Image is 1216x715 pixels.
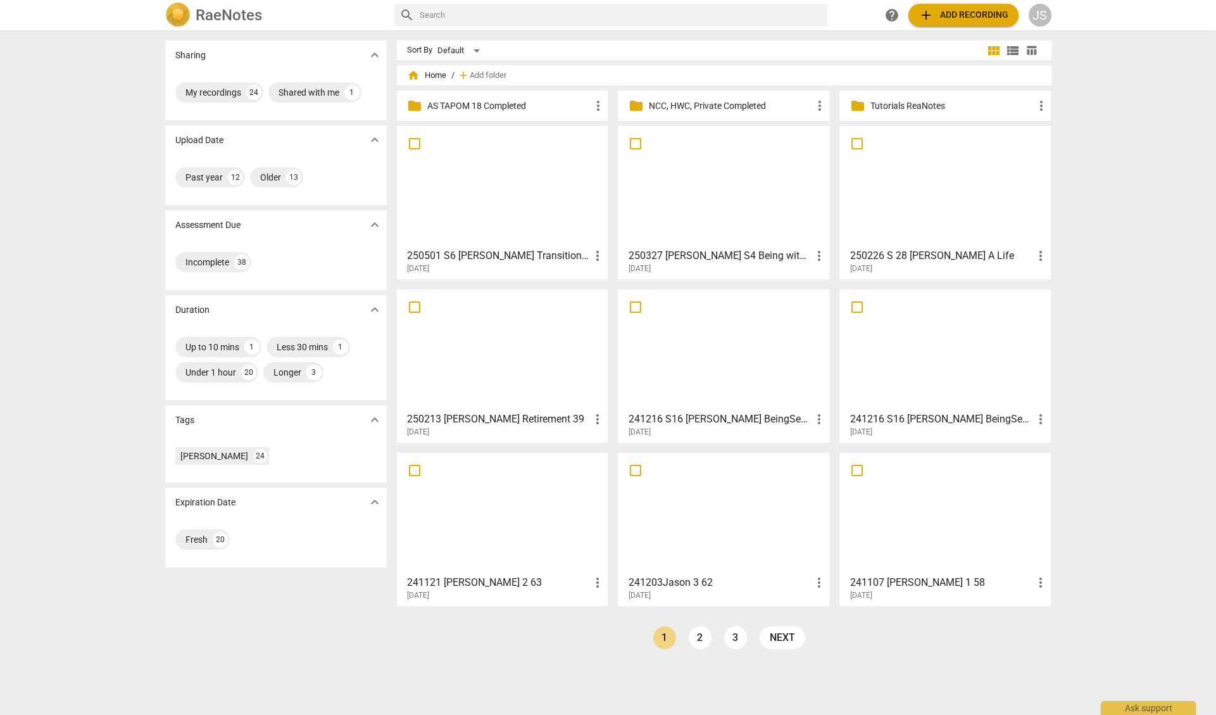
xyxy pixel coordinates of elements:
div: My recordings [185,86,241,99]
span: view_list [1005,43,1020,58]
span: [DATE] [849,263,872,274]
button: Show more [365,215,384,234]
span: [DATE] [849,427,872,438]
span: home [407,69,420,82]
span: Add recording [918,8,1008,23]
span: more_vert [589,412,605,427]
a: Page 3 [724,626,747,649]
span: expand_more [367,47,382,63]
p: Upload Date [175,134,223,147]
div: Past year [185,171,223,184]
div: 38 [234,255,249,270]
div: 1 [244,339,260,355]
button: Show more [365,493,384,512]
a: 250327 [PERSON_NAME] S4 Being with Nothing 31[DATE] [622,130,825,274]
button: Upload [908,4,1019,27]
a: 250213 [PERSON_NAME] Retirement 39[DATE] [401,294,604,437]
span: folder [628,98,643,113]
span: more_vert [1032,412,1048,427]
a: Page 2 [689,626,711,649]
button: Show more [365,410,384,429]
span: expand_more [367,412,382,427]
div: Under 1 hour [185,366,236,379]
span: [DATE] [407,427,429,438]
div: Less 30 mins [277,341,328,353]
div: [PERSON_NAME] [180,450,248,462]
span: folder [407,98,422,113]
p: Assessment Due [175,218,241,232]
a: 241203Jason 3 62[DATE] [622,457,825,600]
div: 13 [286,170,301,185]
h2: RaeNotes [196,6,262,24]
h3: 250213 Jim-Matthew Retirement 39 [407,412,590,427]
span: search [399,8,415,23]
div: Longer [273,366,301,379]
span: [DATE] [628,590,650,601]
a: 241216 S16 [PERSON_NAME] BeingSeen A[DATE] [622,294,825,437]
h3: 241216 S16 Robb-Jim BeingSeen B [849,412,1032,427]
div: Up to 10 mins [185,341,239,353]
h3: 241203Jason 3 62 [628,575,811,590]
img: Logo [165,3,191,28]
a: 241216 S16 [PERSON_NAME] BeingSeen B[DATE] [844,294,1046,437]
span: expand_more [367,495,382,510]
div: 12 [228,170,243,185]
p: AS TAPOM 18 Completed [427,99,591,113]
span: help [884,8,899,23]
div: 1 [344,85,360,100]
div: Incomplete [185,256,229,269]
span: [DATE] [407,263,429,274]
span: add [918,8,934,23]
span: more_vert [589,248,605,263]
span: more_vert [1032,248,1048,263]
span: / [451,71,454,80]
div: 3 [306,365,322,380]
div: 20 [241,365,256,380]
a: 241107 [PERSON_NAME] 1 58[DATE] [844,457,1046,600]
span: more_vert [811,575,826,590]
span: Home [407,69,446,82]
h3: 250327 Matthew-Jim S4 Being with Nothing 31 [628,248,811,263]
p: Expiration Date [175,496,235,509]
input: Search [420,5,822,25]
p: Tags [175,414,194,427]
span: [DATE] [628,263,650,274]
button: JS [1029,4,1051,27]
a: Help [881,4,903,27]
span: more_vert [1032,575,1048,590]
span: expand_more [367,132,382,148]
span: [DATE] [407,590,429,601]
div: 20 [213,532,228,547]
h3: 250501 S6 Matt Pearson Transition Plan [407,248,590,263]
button: Show more [365,130,384,149]
a: Page 1 is your current page [653,626,676,649]
span: more_vert [590,98,605,113]
button: Table view [1022,41,1041,60]
a: LogoRaeNotes [165,3,384,28]
button: Show more [365,46,384,65]
button: Tile view [984,41,1003,60]
a: next [760,626,805,649]
button: List view [1003,41,1022,60]
button: Show more [365,300,384,319]
h3: 250226 S 28 Robb-Jim A Life [849,248,1032,263]
a: 250226 S 28 [PERSON_NAME] A Life[DATE] [844,130,1046,274]
span: [DATE] [628,427,650,438]
span: more_vert [811,248,826,263]
div: 1 [333,339,348,355]
p: Sharing [175,49,206,62]
h3: 241107 Jason 1 58 [849,575,1032,590]
span: view_module [986,43,1001,58]
h3: 241216 S16 Robb-Jim BeingSeen A [628,412,811,427]
span: add [457,69,470,82]
p: Duration [175,303,210,317]
span: expand_more [367,217,382,232]
p: NCC, HWC, Private Completed [648,99,812,113]
span: more_vert [1033,98,1048,113]
div: Shared with me [279,86,339,99]
a: 250501 S6 [PERSON_NAME] Transition Plan[DATE] [401,130,604,274]
span: table_chart [1025,44,1037,56]
span: [DATE] [849,590,872,601]
span: Add folder [470,71,506,80]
